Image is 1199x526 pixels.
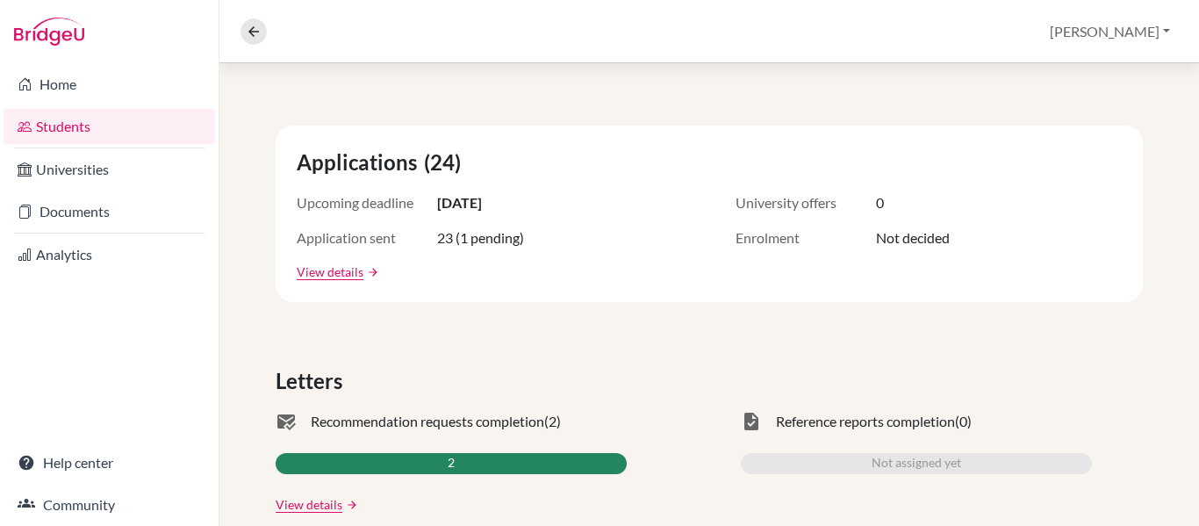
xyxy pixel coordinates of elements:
[276,411,297,432] span: mark_email_read
[736,192,876,213] span: University offers
[297,227,437,249] span: Application sent
[437,227,524,249] span: 23 (1 pending)
[4,237,215,272] a: Analytics
[4,67,215,102] a: Home
[342,499,358,511] a: arrow_forward
[276,365,349,397] span: Letters
[424,147,468,178] span: (24)
[876,227,950,249] span: Not decided
[14,18,84,46] img: Bridge-U
[297,192,437,213] span: Upcoming deadline
[4,487,215,522] a: Community
[297,263,363,281] a: View details
[4,445,215,480] a: Help center
[437,192,482,213] span: [DATE]
[297,147,424,178] span: Applications
[776,411,955,432] span: Reference reports completion
[872,453,961,474] span: Not assigned yet
[736,227,876,249] span: Enrolment
[4,109,215,144] a: Students
[276,495,342,514] a: View details
[448,453,455,474] span: 2
[311,411,544,432] span: Recommendation requests completion
[363,266,379,278] a: arrow_forward
[955,411,972,432] span: (0)
[1042,15,1178,48] button: [PERSON_NAME]
[4,194,215,229] a: Documents
[4,152,215,187] a: Universities
[876,192,884,213] span: 0
[544,411,561,432] span: (2)
[741,411,762,432] span: task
